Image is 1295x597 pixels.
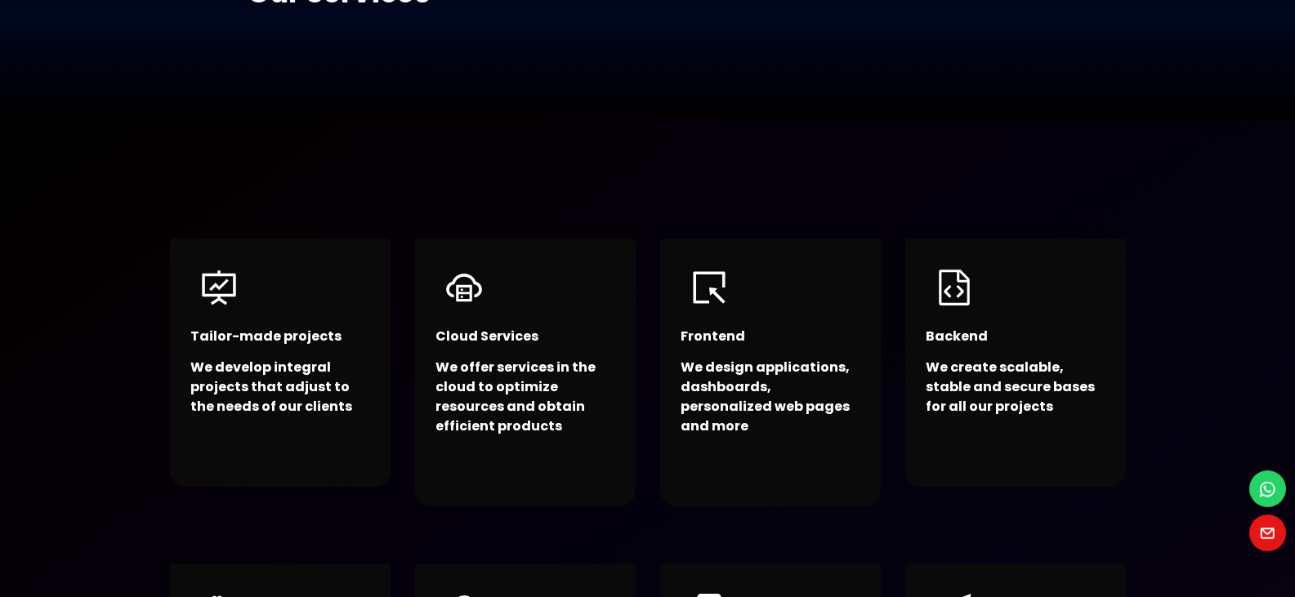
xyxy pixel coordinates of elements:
p: We create scalable, stable and secure bases for all our projects [926,358,1105,417]
p: We develop integral projects that adjust to the needs of our clients [190,358,370,417]
h4: Frontend [681,327,860,345]
h4: Cloud Services [435,327,615,345]
p: We design applications, dashboards, personalized web pages and more [681,358,860,436]
p: We offer services in the cloud to optimize resources and obtain efficient products [435,358,615,436]
h4: Tailor-made projects [190,327,370,345]
h4: Backend [926,327,1105,345]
